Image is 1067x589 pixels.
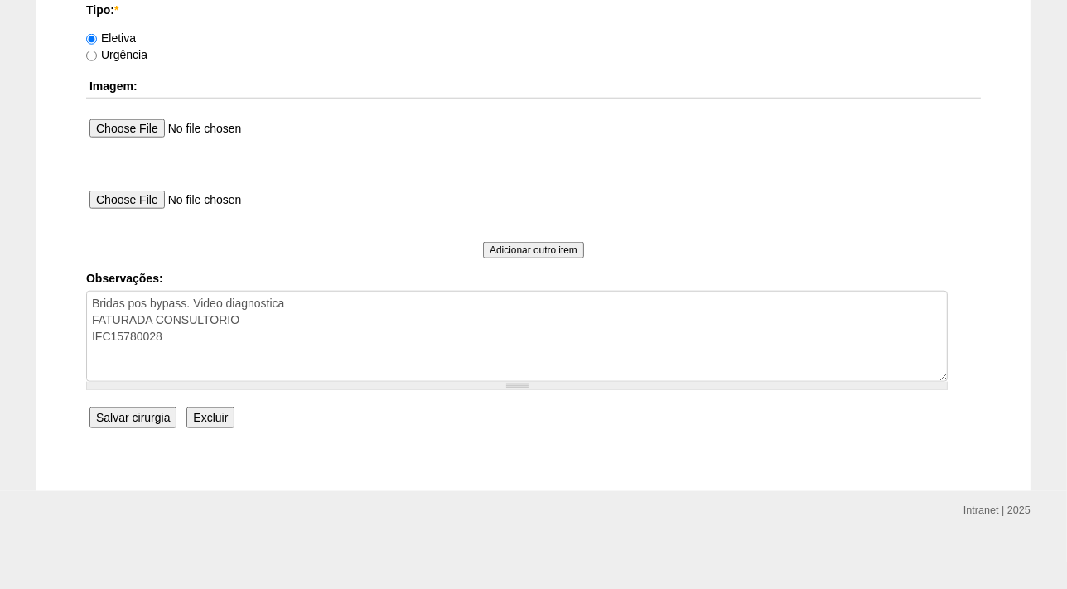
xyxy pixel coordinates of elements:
label: Observações: [86,270,981,287]
label: Urgência [86,48,147,61]
input: Eletiva [86,34,97,45]
textarea: Bridas pos bypass. Video diagnostica FATURADA CONSULTORIO [86,291,948,382]
label: Eletiva [86,31,136,45]
input: Salvar cirurgia [89,407,176,428]
div: Intranet | 2025 [963,502,1031,519]
th: Imagem: [86,75,981,99]
label: Tipo: [86,2,981,18]
input: Urgência [86,51,97,61]
input: Excluir [186,407,234,428]
span: Este campo é obrigatório. [114,3,118,17]
input: Adicionar outro item [483,242,584,258]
